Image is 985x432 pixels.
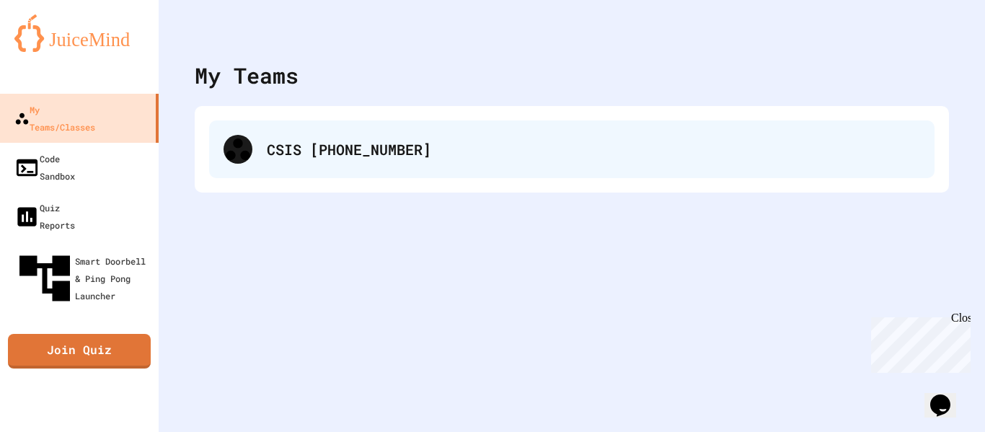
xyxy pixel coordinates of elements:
a: Join Quiz [8,334,151,369]
div: CSIS [PHONE_NUMBER] [209,120,935,178]
div: My Teams/Classes [14,101,95,136]
div: Chat with us now!Close [6,6,100,92]
iframe: chat widget [865,312,971,373]
iframe: chat widget [924,374,971,418]
div: Code Sandbox [14,150,75,185]
div: Smart Doorbell & Ping Pong Launcher [14,248,153,309]
div: My Teams [195,59,299,92]
div: Quiz Reports [14,199,75,234]
div: CSIS [PHONE_NUMBER] [267,138,920,160]
img: logo-orange.svg [14,14,144,52]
